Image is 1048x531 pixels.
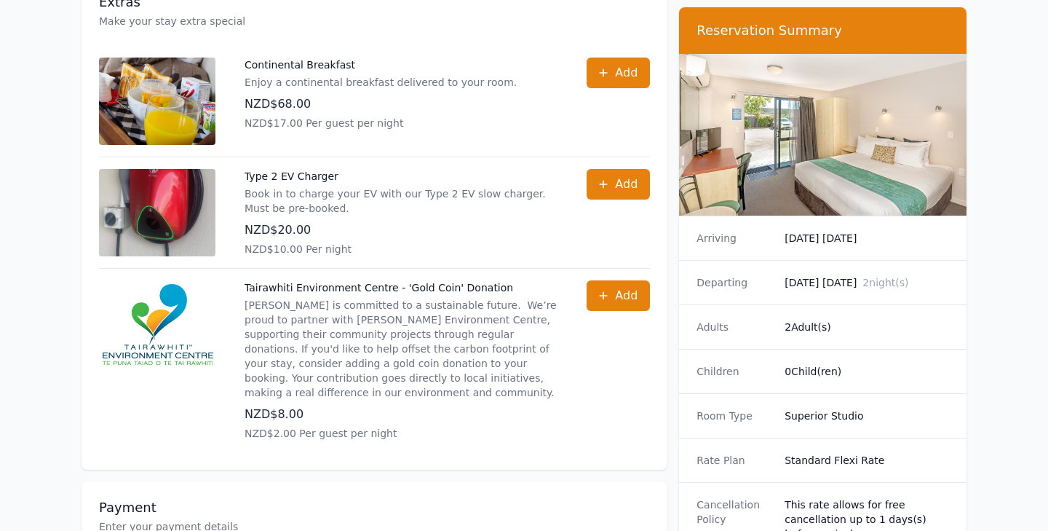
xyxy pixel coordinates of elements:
[587,280,650,311] button: Add
[785,320,949,334] dd: 2 Adult(s)
[245,75,517,90] p: Enjoy a continental breakfast delivered to your room.
[245,280,557,295] p: Tairawhiti Environment Centre - 'Gold Coin' Donation
[245,426,557,441] p: NZD$2.00 Per guest per night
[615,176,638,193] span: Add
[245,406,557,423] p: NZD$8.00
[615,64,638,82] span: Add
[862,277,908,288] span: 2 night(s)
[99,58,215,145] img: Continental Breakfast
[245,298,557,400] p: [PERSON_NAME] is committed to a sustainable future. We’re proud to partner with [PERSON_NAME] Env...
[587,58,650,88] button: Add
[785,364,949,379] dd: 0 Child(ren)
[245,95,517,113] p: NZD$68.00
[99,169,215,256] img: Type 2 EV Charger
[696,320,773,334] dt: Adults
[785,231,949,245] dd: [DATE] [DATE]
[99,280,215,368] img: Tairawhiti Environment Centre - 'Gold Coin' Donation
[245,116,517,130] p: NZD$17.00 Per guest per night
[245,221,557,239] p: NZD$20.00
[245,58,517,72] p: Continental Breakfast
[245,186,557,216] p: Book in to charge your EV with our Type 2 EV slow charger. Must be pre-booked.
[785,409,949,423] dd: Superior Studio
[99,499,650,516] h3: Payment
[696,275,773,290] dt: Departing
[587,169,650,200] button: Add
[696,453,773,468] dt: Rate Plan
[99,14,650,28] p: Make your stay extra special
[696,364,773,379] dt: Children
[245,242,557,256] p: NZD$10.00 Per night
[696,409,773,423] dt: Room Type
[696,22,949,39] h3: Reservation Summary
[785,453,949,468] dd: Standard Flexi Rate
[615,287,638,304] span: Add
[679,54,966,216] img: Superior Studio
[245,169,557,184] p: Type 2 EV Charger
[696,231,773,245] dt: Arriving
[785,275,949,290] dd: [DATE] [DATE]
